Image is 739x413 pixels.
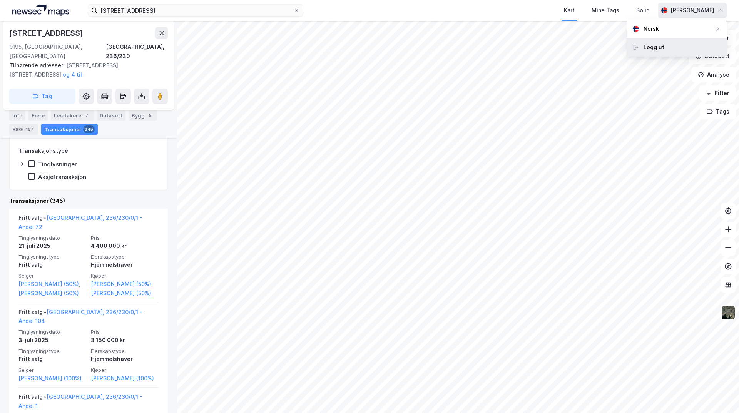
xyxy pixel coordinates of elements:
[18,214,142,230] a: [GEOGRAPHIC_DATA], 236/230/0/1 - Andel 72
[691,67,736,82] button: Analyse
[18,354,86,364] div: Fritt salg
[9,196,168,206] div: Transaksjoner (345)
[38,173,86,181] div: Aksjetransaksjon
[721,305,736,320] img: 9k=
[18,393,142,409] a: [GEOGRAPHIC_DATA], 236/230/0/1 - Andel 1
[644,43,664,52] div: Logg ut
[91,354,159,364] div: Hjemmelshaver
[18,254,86,260] span: Tinglysningstype
[700,104,736,119] button: Tags
[91,241,159,251] div: 4 400 000 kr
[106,42,168,61] div: [GEOGRAPHIC_DATA], 236/230
[18,309,142,324] a: [GEOGRAPHIC_DATA], 236/230/0/1 - Andel 104
[18,329,86,335] span: Tinglysningsdato
[9,124,38,135] div: ESG
[146,112,154,119] div: 5
[9,42,106,61] div: 0195, [GEOGRAPHIC_DATA], [GEOGRAPHIC_DATA]
[18,348,86,354] span: Tinglysningstype
[9,61,162,79] div: [STREET_ADDRESS], [STREET_ADDRESS]
[18,241,86,251] div: 21. juli 2025
[83,112,90,119] div: 7
[91,374,159,383] a: [PERSON_NAME] (100%)
[636,6,650,15] div: Bolig
[18,235,86,241] span: Tinglysningsdato
[28,110,48,121] div: Eiere
[19,146,68,156] div: Transaksjonstype
[9,27,85,39] div: [STREET_ADDRESS]
[9,89,75,104] button: Tag
[91,254,159,260] span: Eierskapstype
[670,6,714,15] div: [PERSON_NAME]
[97,5,294,16] input: Søk på adresse, matrikkel, gårdeiere, leietakere eller personer
[91,273,159,279] span: Kjøper
[592,6,619,15] div: Mine Tags
[9,110,25,121] div: Info
[91,336,159,345] div: 3 150 000 kr
[18,336,86,345] div: 3. juli 2025
[18,260,86,269] div: Fritt salg
[12,5,69,16] img: logo.a4113a55bc3d86da70a041830d287a7e.svg
[41,124,98,135] div: Transaksjoner
[38,161,77,168] div: Tinglysninger
[699,85,736,101] button: Filter
[18,308,159,329] div: Fritt salg -
[91,235,159,241] span: Pris
[644,24,659,33] div: Norsk
[83,125,95,133] div: 345
[18,213,159,235] div: Fritt salg -
[18,289,86,298] a: [PERSON_NAME] (50%)
[51,110,94,121] div: Leietakere
[18,273,86,279] span: Selger
[91,348,159,354] span: Eierskapstype
[91,329,159,335] span: Pris
[24,125,35,133] div: 167
[701,376,739,413] iframe: Chat Widget
[91,289,159,298] a: [PERSON_NAME] (50%)
[91,260,159,269] div: Hjemmelshaver
[91,279,159,289] a: [PERSON_NAME] (50%),
[18,367,86,373] span: Selger
[91,367,159,373] span: Kjøper
[97,110,125,121] div: Datasett
[18,279,86,289] a: [PERSON_NAME] (50%),
[129,110,157,121] div: Bygg
[18,374,86,383] a: [PERSON_NAME] (100%)
[9,62,66,69] span: Tilhørende adresser:
[564,6,575,15] div: Kart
